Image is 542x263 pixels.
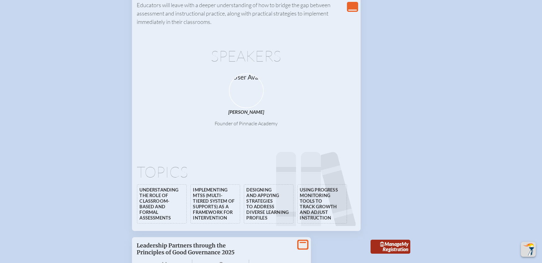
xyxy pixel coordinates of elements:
h1: Speakers [137,48,356,63]
h1: Topics [137,164,356,179]
span: Manage [380,241,402,247]
a: ManageMy Registration [371,240,410,254]
p: Educators will leave with a deeper understanding of how to bridge the gap between assessment and ... [137,1,356,26]
span: Leadership Partners through the Principles of Good Governance 2025 [137,242,235,256]
li: Implementing MTSS (Multi-Tiered System of Supports) as a framework for intervention [190,184,240,224]
li: Designing and applying strategies to address diverse learning profiles [244,184,294,224]
li: Understanding the role of classroom-based and formal assessments [137,184,187,224]
button: Scroll Top [521,242,536,257]
span: [PERSON_NAME] [228,109,264,115]
span: Founder of Pinnacle Academy [215,120,278,127]
img: To the top [522,243,535,256]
